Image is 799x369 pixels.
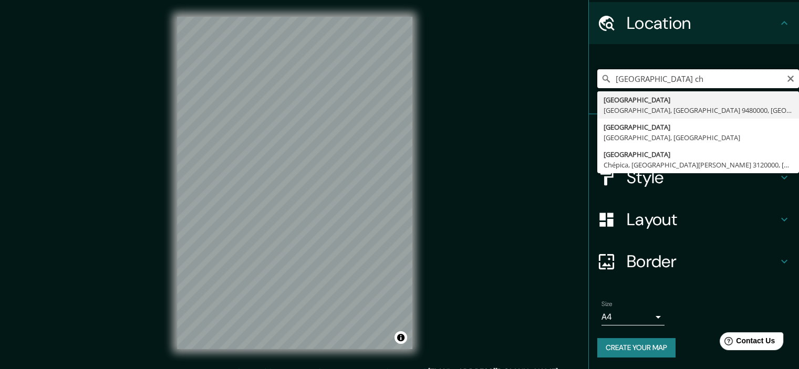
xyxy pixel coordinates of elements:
div: [GEOGRAPHIC_DATA] [604,122,793,132]
div: [GEOGRAPHIC_DATA], [GEOGRAPHIC_DATA] 9480000, [GEOGRAPHIC_DATA] [604,105,793,115]
iframe: Help widget launcher [705,328,787,357]
div: Style [589,156,799,198]
input: Pick your city or area [597,69,799,88]
div: Border [589,240,799,282]
div: [GEOGRAPHIC_DATA], [GEOGRAPHIC_DATA] [604,132,793,143]
h4: Location [627,13,778,34]
h4: Layout [627,209,778,230]
div: Chépica, [GEOGRAPHIC_DATA][PERSON_NAME] 3120000, [GEOGRAPHIC_DATA] [604,160,793,170]
div: Layout [589,198,799,240]
button: Clear [786,73,795,83]
h4: Border [627,251,778,272]
div: Location [589,2,799,44]
div: [GEOGRAPHIC_DATA] [604,94,793,105]
div: A4 [601,309,665,325]
div: Pins [589,114,799,156]
button: Toggle attribution [395,331,407,344]
h4: Style [627,167,778,188]
button: Create your map [597,338,676,357]
div: [GEOGRAPHIC_DATA] [604,149,793,160]
canvas: Map [177,17,412,349]
label: Size [601,300,613,309]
